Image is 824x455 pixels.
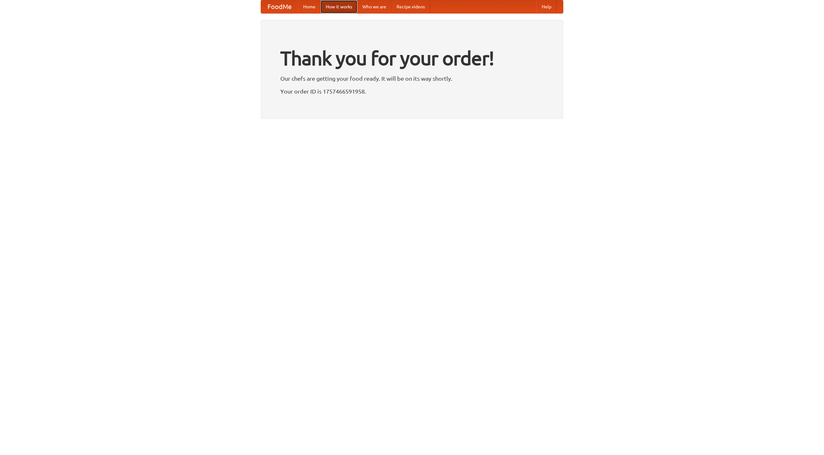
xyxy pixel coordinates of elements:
[280,43,544,74] h1: Thank you for your order!
[280,86,544,96] p: Your order ID is 1757466591958.
[280,74,544,83] p: Our chefs are getting your food ready. It will be on its way shortly.
[357,0,391,13] a: Who we are
[391,0,430,13] a: Recipe videos
[298,0,321,13] a: Home
[537,0,557,13] a: Help
[321,0,357,13] a: How it works
[261,0,298,13] a: FoodMe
